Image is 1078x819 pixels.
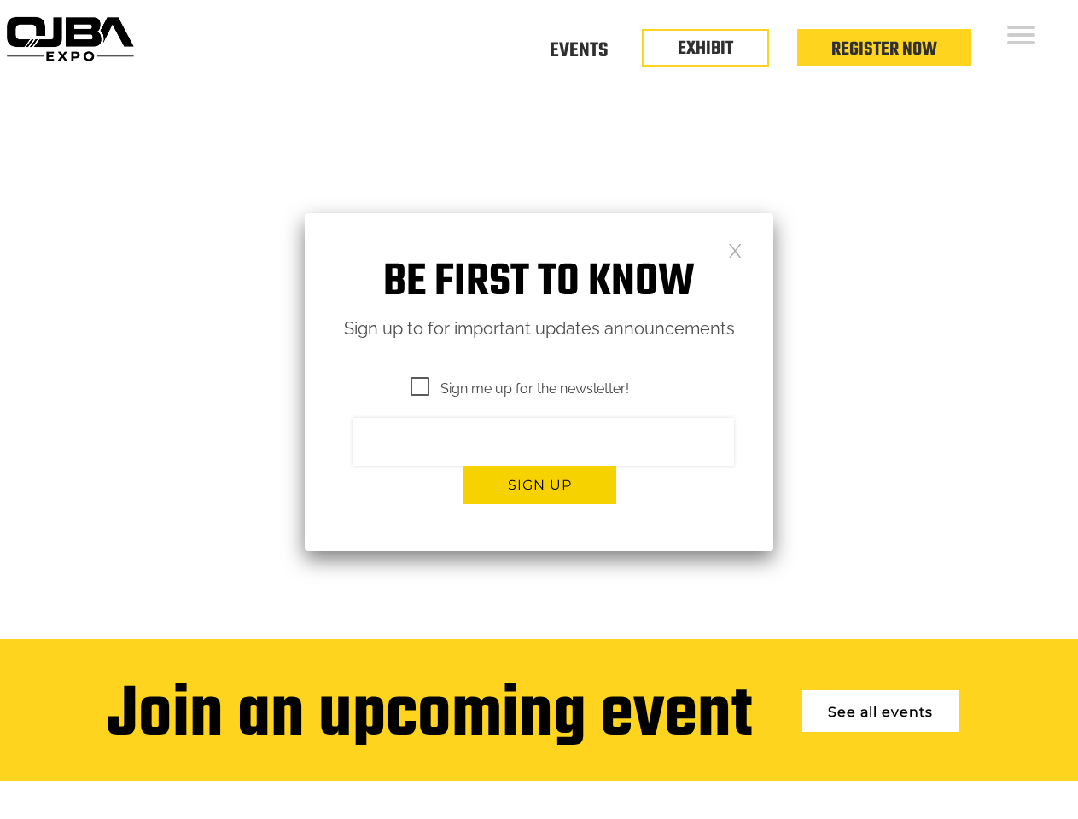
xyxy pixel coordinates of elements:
[411,378,629,399] span: Sign me up for the newsletter!
[831,35,937,64] a: Register Now
[305,314,773,344] p: Sign up to for important updates announcements
[107,677,752,756] div: Join an upcoming event
[305,256,773,310] h1: Be first to know
[678,34,733,63] a: EXHIBIT
[728,242,743,257] a: Close
[802,690,959,732] a: See all events
[463,466,616,504] button: Sign up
